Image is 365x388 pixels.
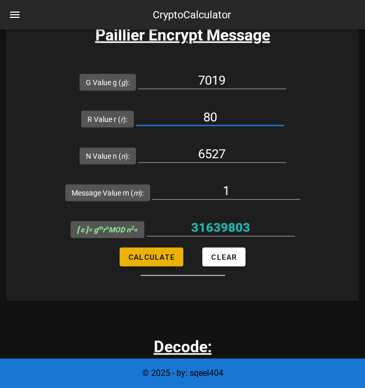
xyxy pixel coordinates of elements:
h3: Paillier Encrypt Message [6,23,359,47]
i: g [121,78,125,87]
span: © 2025 - by: sqeel404 [142,368,223,378]
span: = [77,226,138,234]
i: n [121,152,125,160]
label: Message Value m ( ): [72,188,144,198]
span: Calculate [128,253,175,261]
i: m [133,189,140,197]
h3: Decode: [154,335,212,359]
span: Clear [211,253,237,261]
b: [ c ] [77,226,88,234]
label: N Value n ( ): [86,151,130,161]
div: CryptoCalculator [153,7,231,23]
sup: 2 [131,224,134,231]
sup: m [98,224,103,231]
sup: n [105,224,108,231]
button: Calculate [120,248,183,267]
label: G Value g ( ): [86,77,130,88]
i: r [121,115,123,124]
button: Clear [202,248,245,267]
label: R Value r ( ): [87,114,127,125]
i: = g r MOD n [77,226,134,234]
button: nav-menu-toggle [2,2,27,27]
